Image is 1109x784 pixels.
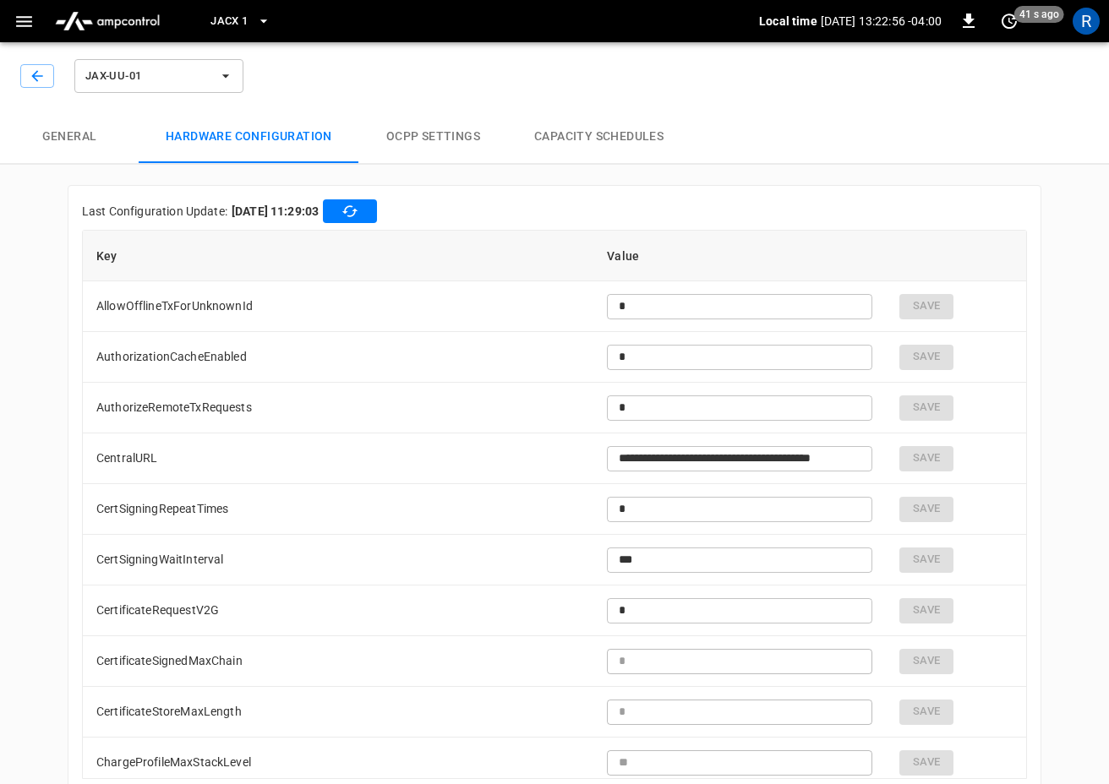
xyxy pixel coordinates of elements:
td: CertSigningRepeatTimes [83,484,593,535]
b: [DATE] 11:29:03 [232,203,319,220]
button: OCPP settings [359,110,507,164]
p: Local time [759,13,817,30]
span: 41 s ago [1014,6,1064,23]
p: Last Configuration Update: [82,203,227,220]
button: JAX-UU-01 [74,59,243,93]
button: Hardware configuration [139,110,359,164]
td: CentralURL [83,433,593,484]
td: AllowOfflineTxForUnknownId [83,281,593,332]
td: CertSigningWaitInterval [83,535,593,585]
button: JACX 1 [204,5,276,38]
td: CertificateSignedMaxChain [83,636,593,687]
th: Key [83,231,593,281]
td: AuthorizationCacheEnabled [83,332,593,383]
button: set refresh interval [996,8,1023,35]
td: CertificateStoreMaxLength [83,687,593,738]
span: JACX 1 [210,12,248,31]
p: [DATE] 13:22:56 -04:00 [821,13,942,30]
td: AuthorizeRemoteTxRequests [83,383,593,433]
span: JAX-UU-01 [85,67,210,86]
div: profile-icon [1073,8,1100,35]
button: Capacity Schedules [507,110,691,164]
img: ampcontrol.io logo [48,5,167,37]
th: Value [593,231,886,281]
td: CertificateRequestV2G [83,585,593,636]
